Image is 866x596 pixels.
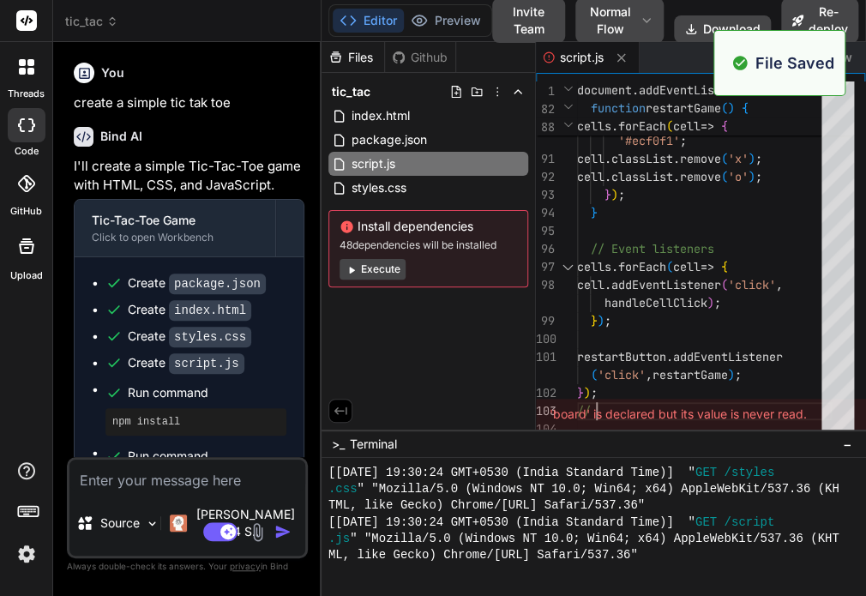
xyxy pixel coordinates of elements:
span: { [742,100,749,116]
span: . [673,151,680,166]
div: 100 [536,330,555,348]
span: GET [695,515,717,531]
span: function [591,100,646,116]
span: TML, like Gecko) Chrome/[URL] Safari/537.36" [328,497,645,514]
span: privacy [230,561,261,571]
div: Tic-Tac-Toe Game [92,212,258,229]
span: . [604,277,611,292]
span: ( [666,259,673,274]
p: [PERSON_NAME] 4 S.. [194,506,298,540]
span: } [591,205,598,220]
span: cell [577,151,604,166]
span: ; [714,295,721,310]
span: ; [755,169,762,184]
img: icon [274,523,292,540]
span: cells [577,118,611,134]
span: script.js [560,49,604,66]
span: classList [611,169,673,184]
span: ; [680,133,687,148]
span: ) [749,151,755,166]
span: >_ [332,436,345,453]
code: styles.css [169,327,251,347]
span: /styles [724,465,774,481]
span: { [721,259,728,274]
div: 93 [536,186,555,204]
div: 94 [536,204,555,222]
span: ( [721,151,728,166]
span: forEach [618,118,666,134]
span: cell [673,118,701,134]
label: Upload [10,268,43,283]
span: . [604,169,611,184]
div: Files [322,49,384,66]
img: Claude 4 Sonnet [170,515,187,532]
span: '#ecf0f1' [618,133,680,148]
span: cell [673,259,701,274]
div: 91 [536,150,555,168]
span: 'click' [728,277,776,292]
span: .css [328,481,358,497]
span: ( [721,169,728,184]
p: File Saved [755,51,834,75]
div: 99 [536,312,555,330]
button: Tic-Tac-Toe GameClick to open Workbench [75,200,275,256]
span: ) [707,295,714,310]
div: 102 [536,384,555,402]
div: Create [128,328,251,346]
span: , [776,277,783,292]
button: − [839,430,856,458]
button: Execute [340,259,406,280]
span: 88 [536,118,555,136]
span: . [604,151,611,166]
label: GitHub [10,204,42,219]
span: , [646,367,653,382]
span: ) [728,100,735,116]
label: code [15,144,39,159]
span: } [591,313,598,328]
p: I'll create a simple Tic-Tac-Toe game with HTML, CSS, and JavaScript. [74,157,304,196]
span: index.html [350,105,412,126]
p: Source [100,515,140,532]
span: 48 dependencies will be installed [340,238,517,252]
button: Preview [404,9,488,33]
button: Download [674,15,771,43]
h6: Bind AI [100,128,142,145]
div: Create [128,274,266,292]
span: Run command [128,448,286,465]
span: cell [577,277,604,292]
span: forEach [618,259,666,274]
span: addEventListener [673,349,783,364]
div: 92 [536,168,555,186]
span: ( [666,118,673,134]
button: Editor [333,9,404,33]
span: [[DATE] 19:30:24 GMT+0530 (India Standard Time)] " [328,515,695,531]
span: ; [604,313,611,328]
span: addEventListener [639,82,749,98]
div: Create [128,354,244,372]
span: ( [591,367,598,382]
span: Terminal [350,436,397,453]
span: ( [721,100,728,116]
span: . [611,259,618,274]
span: tic_tac [332,83,370,100]
span: . [673,169,680,184]
span: classList [611,151,673,166]
span: script.js [350,154,397,174]
span: 'o' [728,169,749,184]
span: remove [680,169,721,184]
img: Pick Models [145,516,159,531]
div: Click to collapse the range. [556,258,579,276]
img: attachment [248,522,268,542]
span: { [721,118,728,134]
span: handleCellClick [604,295,707,310]
span: ) [598,313,604,328]
span: ( [721,277,728,292]
div: 96 [536,240,555,258]
span: } [604,187,611,202]
div: Create [128,301,251,319]
div: 95 [536,222,555,240]
span: [[DATE] 19:30:24 GMT+0530 (India Standard Time)] " [328,465,695,481]
span: ) [728,367,735,382]
div: 98 [536,276,555,294]
span: ) [611,187,618,202]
